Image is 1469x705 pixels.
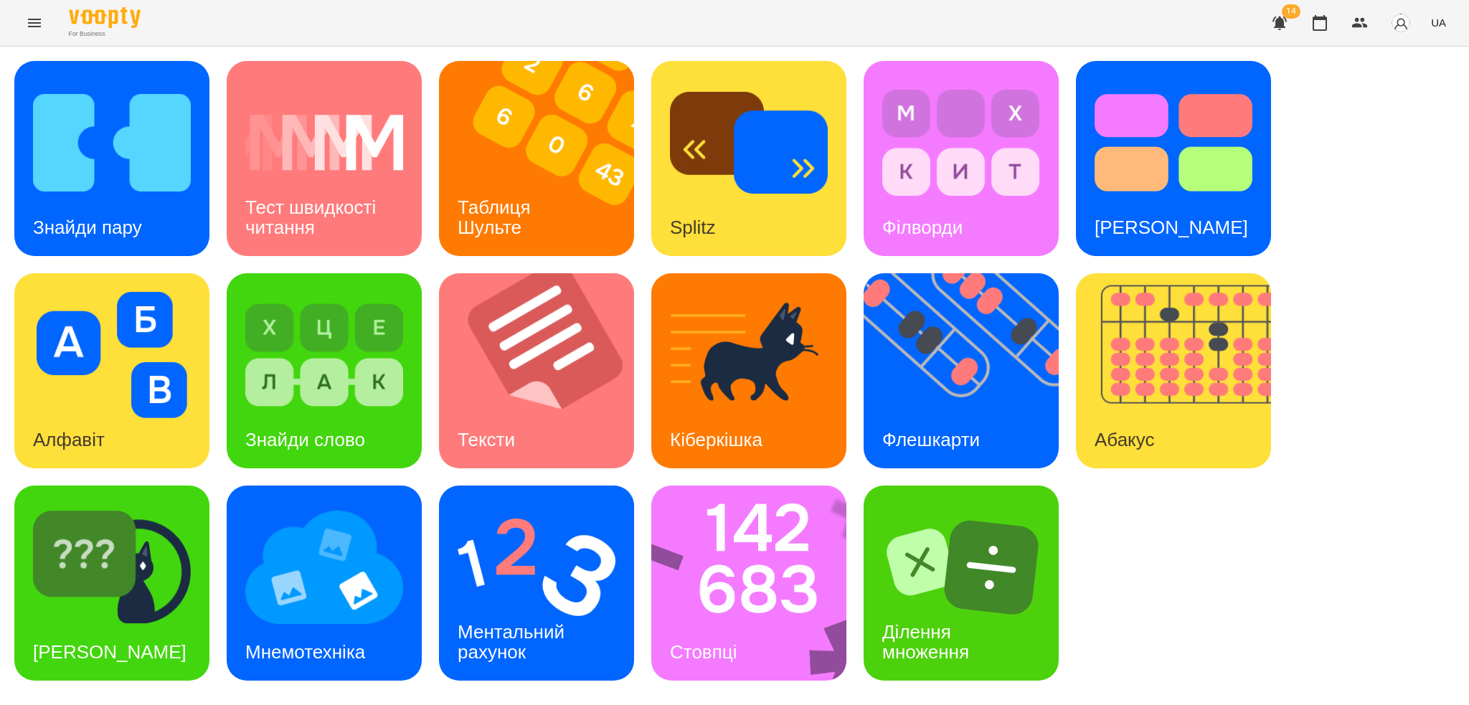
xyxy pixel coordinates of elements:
h3: [PERSON_NAME] [33,641,186,663]
a: Ментальний рахунокМентальний рахунок [439,486,634,681]
img: Абакус [1076,273,1289,468]
h3: Флешкарти [882,429,980,450]
h3: Алфавіт [33,429,105,450]
h3: Кіберкішка [670,429,762,450]
a: Знайди словоЗнайди слово [227,273,422,468]
a: КіберкішкаКіберкішка [651,273,846,468]
h3: Мнемотехніка [245,641,365,663]
a: МнемотехнікаМнемотехніка [227,486,422,681]
a: Тест Струпа[PERSON_NAME] [1076,61,1271,256]
a: Знайди паруЗнайди пару [14,61,209,256]
h3: Таблиця Шульте [458,197,536,237]
img: Стовпці [651,486,865,681]
img: Знайди слово [245,292,403,418]
img: Знайди Кіберкішку [33,504,191,630]
img: Ділення множення [882,504,1040,630]
h3: Ментальний рахунок [458,621,570,662]
a: АлфавітАлфавіт [14,273,209,468]
span: UA [1431,15,1446,30]
h3: Абакус [1095,429,1154,450]
img: Флешкарти [864,273,1077,468]
span: 14 [1282,4,1300,19]
a: ФілвордиФілворди [864,61,1059,256]
h3: Splitz [670,217,716,238]
h3: Ділення множення [882,621,969,662]
a: Знайди Кіберкішку[PERSON_NAME] [14,486,209,681]
img: Кіберкішка [670,292,828,418]
a: СтовпціСтовпці [651,486,846,681]
h3: Знайди пару [33,217,142,238]
h3: Філворди [882,217,963,238]
img: avatar_s.png [1391,13,1411,33]
img: Знайди пару [33,80,191,206]
img: Мнемотехніка [245,504,403,630]
h3: Тест швидкості читання [245,197,381,237]
a: Тест швидкості читанняТест швидкості читання [227,61,422,256]
a: Таблиця ШультеТаблиця Шульте [439,61,634,256]
a: ТекстиТексти [439,273,634,468]
img: Тексти [439,273,652,468]
button: Menu [17,6,52,40]
img: Splitz [670,80,828,206]
a: SplitzSplitz [651,61,846,256]
a: Ділення множенняДілення множення [864,486,1059,681]
a: АбакусАбакус [1076,273,1271,468]
h3: [PERSON_NAME] [1095,217,1248,238]
img: Тест швидкості читання [245,80,403,206]
h3: Стовпці [670,641,737,663]
img: Ментальний рахунок [458,504,615,630]
a: ФлешкартиФлешкарти [864,273,1059,468]
img: Voopty Logo [69,7,141,28]
img: Тест Струпа [1095,80,1252,206]
h3: Тексти [458,429,515,450]
span: For Business [69,29,141,39]
button: UA [1425,9,1452,36]
h3: Знайди слово [245,429,365,450]
img: Алфавіт [33,292,191,418]
img: Філворди [882,80,1040,206]
img: Таблиця Шульте [439,61,652,256]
